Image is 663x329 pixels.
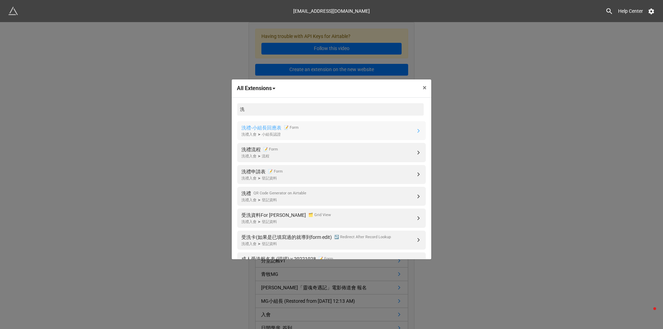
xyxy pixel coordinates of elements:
a: Help Center [613,5,648,17]
a: 洗禮-小組長回應表📝 Form洗禮入會 ➤ 小組長認證 [237,121,426,140]
div: 📝 Form [316,255,333,263]
div: 洗禮入會 ➤ 流程 [241,153,278,159]
a: 洗禮流程📝 Form洗禮入會 ➤ 流程 [237,143,426,162]
a: 洗禮QR Code Generator on Airtable洗禮入會 ➤ 登記資料 [237,187,426,206]
div: 洗禮入會 ➤ 登記資料 [241,175,283,181]
div: 洗禮入會 ➤ 小組長認證 [241,132,299,137]
div: 洗禮-小組長回應表 [241,124,281,132]
img: miniextensions-icon.73ae0678.png [8,6,18,16]
a: 受洗卡(如果是已填寫過的就導到form edit)↩️ Redirect After Record Lookup洗禮入會 ➤ 登記資料 [237,231,426,250]
div: [EMAIL_ADDRESS][DOMAIN_NAME] [293,5,370,17]
div: 受洗卡(如果是已填寫過的就導到form edit) [241,233,332,241]
div: All Extensions [237,84,272,93]
div: 📝 Form [281,124,299,132]
div: 洗禮入會 ➤ 登記資料 [241,219,331,225]
div: 📝 Form [266,168,283,175]
div: 📝 Form [261,146,278,153]
span: × [423,84,426,92]
div: 洗禮入會 ➤ 登記資料 [241,241,391,247]
div: 洗禮入會 ➤ 登記資料 [241,197,306,203]
a: 成人受洗報名表 (現場) v.20221028📝 Form洗禮入會 ➤ 登記資料 [237,252,426,271]
iframe: Intercom live chat [640,306,656,322]
div: 洗禮流程 [241,146,261,153]
div: 洗禮 [241,190,251,197]
div: QR Code Generator on Airtable [251,190,306,197]
a: 洗禮申請表📝 Form洗禮入會 ➤ 登記資料 [237,165,426,184]
a: 受洗資料For [PERSON_NAME]🗂️ Grid View洗禮入會 ➤ 登記資料 [237,209,426,228]
div: 🗂️ Grid View [306,211,331,219]
div: ↩️ Redirect After Record Lookup [332,233,391,241]
div: 成人受洗報名表 (現場) v.20221028 [241,255,316,263]
div: 受洗資料For [PERSON_NAME] [241,211,306,219]
div: 洗禮申請表 [241,168,266,175]
input: Search... [237,103,424,116]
